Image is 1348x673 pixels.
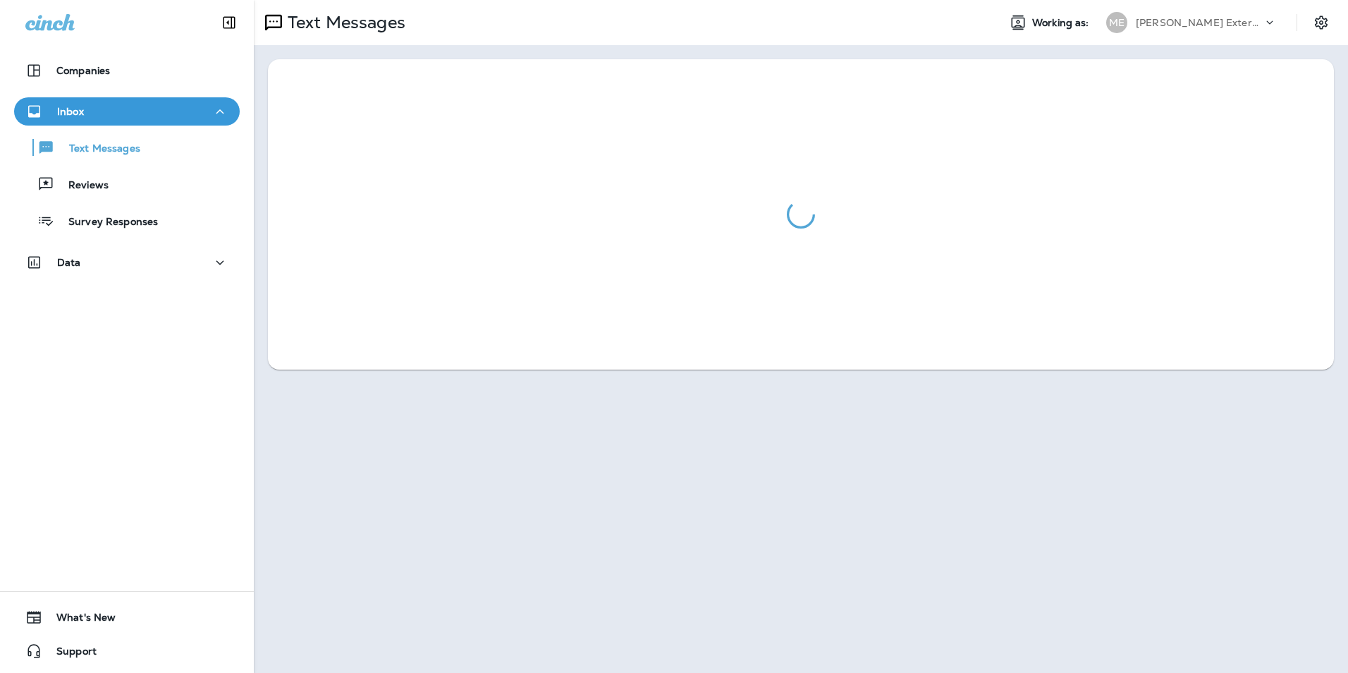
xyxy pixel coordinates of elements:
[1032,17,1092,29] span: Working as:
[54,179,109,193] p: Reviews
[14,56,240,85] button: Companies
[282,12,405,33] p: Text Messages
[55,143,140,156] p: Text Messages
[54,216,158,229] p: Survey Responses
[1136,17,1263,28] p: [PERSON_NAME] Exterminating
[42,612,116,629] span: What's New
[1106,12,1127,33] div: ME
[14,133,240,162] button: Text Messages
[57,106,84,117] p: Inbox
[1309,10,1334,35] button: Settings
[14,97,240,126] button: Inbox
[14,637,240,665] button: Support
[14,248,240,277] button: Data
[57,257,81,268] p: Data
[14,169,240,199] button: Reviews
[42,645,97,662] span: Support
[14,206,240,236] button: Survey Responses
[14,603,240,631] button: What's New
[209,8,249,37] button: Collapse Sidebar
[56,65,110,76] p: Companies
